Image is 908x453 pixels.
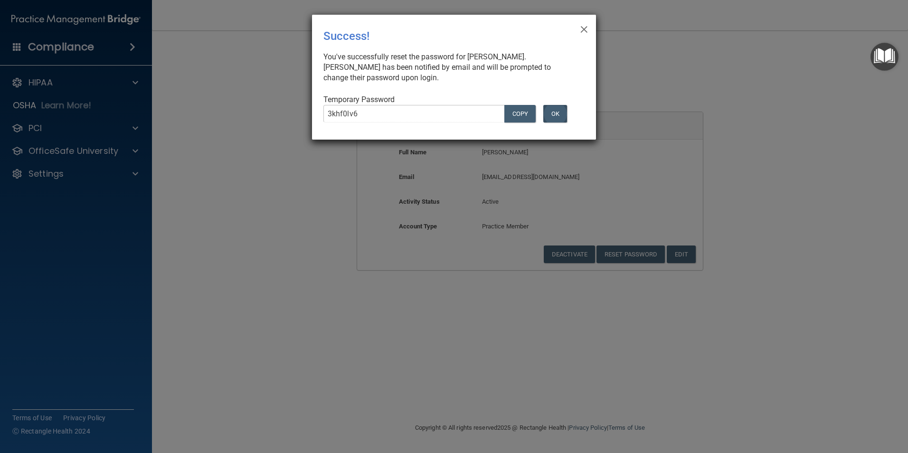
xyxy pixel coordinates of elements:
span: × [580,19,588,38]
button: OK [543,105,567,123]
span: Temporary Password [323,95,395,104]
div: You've successfully reset the password for [PERSON_NAME]. [PERSON_NAME] has been notified by emai... [323,52,577,83]
button: Open Resource Center [870,43,899,71]
button: COPY [504,105,536,123]
div: Success! [323,22,546,50]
